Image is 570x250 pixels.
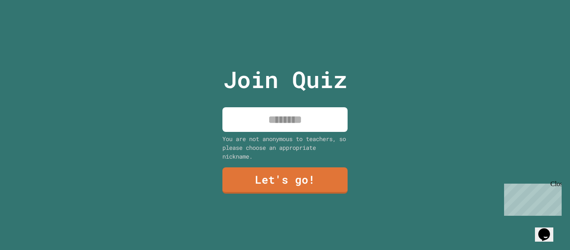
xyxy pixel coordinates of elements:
a: Let's go! [222,167,348,194]
iframe: chat widget [535,217,562,242]
div: Chat with us now!Close [3,3,58,53]
p: Join Quiz [223,62,347,97]
div: You are not anonymous to teachers, so please choose an appropriate nickname. [222,134,348,161]
iframe: chat widget [501,180,562,216]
